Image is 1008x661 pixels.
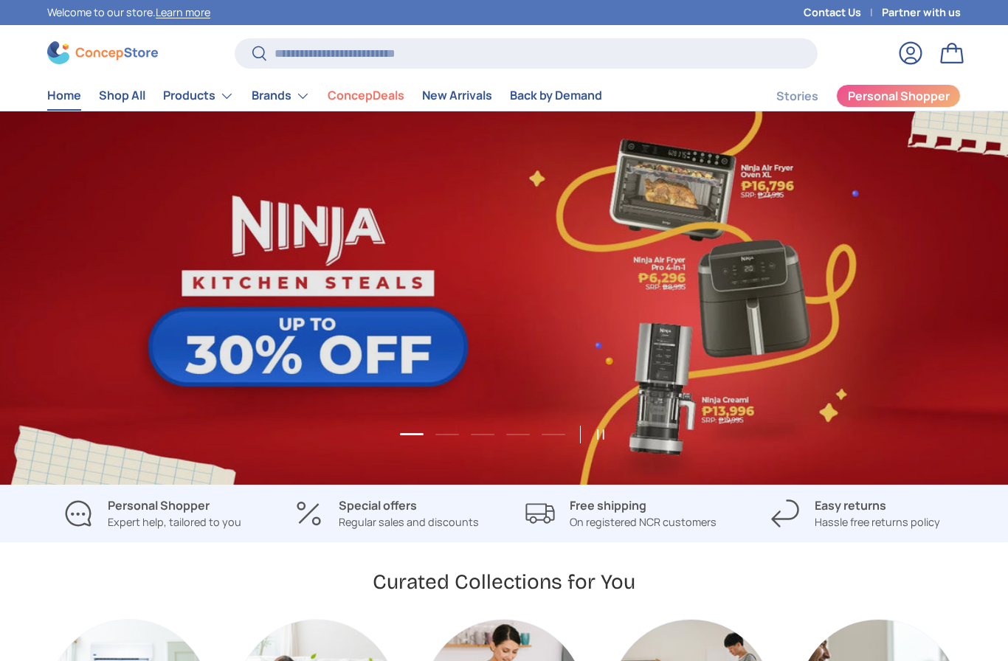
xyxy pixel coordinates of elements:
[47,41,158,64] img: ConcepStore
[815,497,886,513] strong: Easy returns
[570,497,646,513] strong: Free shipping
[47,81,81,110] a: Home
[516,496,727,530] a: Free shipping On registered NCR customers
[108,497,210,513] strong: Personal Shopper
[339,497,417,513] strong: Special offers
[47,496,258,530] a: Personal Shopper Expert help, tailored to you
[108,514,241,530] p: Expert help, tailored to you
[252,81,310,111] a: Brands
[510,81,602,110] a: Back by Demand
[243,81,319,111] summary: Brands
[422,81,492,110] a: New Arrivals
[882,4,961,21] a: Partner with us
[848,90,950,102] span: Personal Shopper
[570,514,717,530] p: On registered NCR customers
[282,496,493,530] a: Special offers Regular sales and discounts
[741,81,961,111] nav: Secondary
[804,4,882,21] a: Contact Us
[339,514,479,530] p: Regular sales and discounts
[47,4,210,21] p: Welcome to our store.
[373,569,635,596] h2: Curated Collections for You
[750,496,962,530] a: Easy returns Hassle free returns policy
[815,514,940,530] p: Hassle free returns policy
[156,5,210,19] a: Learn more
[328,81,404,110] a: ConcepDeals
[47,81,602,111] nav: Primary
[163,81,234,111] a: Products
[776,82,818,111] a: Stories
[836,84,961,108] a: Personal Shopper
[99,81,145,110] a: Shop All
[154,81,243,111] summary: Products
